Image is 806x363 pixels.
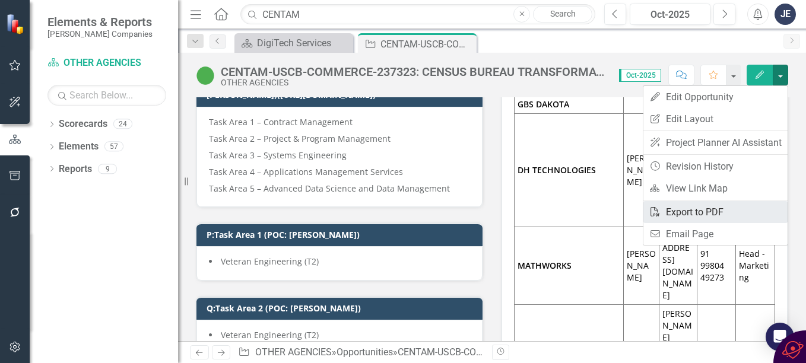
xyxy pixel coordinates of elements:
[518,98,569,110] strong: GBS DAKOTA
[221,78,607,87] div: OTHER AGENCIES
[207,81,477,100] h3: O:Pre-GAP Analysis Task Area Assignments (POC: [PERSON_NAME])([URL][DOMAIN_NAME])
[59,140,99,154] a: Elements
[6,13,27,34] img: ClearPoint Strategy
[337,346,393,358] a: Opportunities
[238,346,483,359] div: » »
[630,4,710,25] button: Oct-2025
[221,65,607,78] div: CENTAM-USCB-COMMERCE-237323: CENSUS BUREAU TRANSFORMATION APPLICATION MODERNIZATION (CENTAM) SEPT...
[643,223,788,245] a: Email Page
[619,69,661,82] span: Oct-2025
[59,117,107,131] a: Scorecards
[518,164,596,176] strong: DH TECHNOLOGIES
[221,256,319,267] span: Veteran Engineering (T2)
[207,304,477,313] h3: Q:Task Area 2 (POC: [PERSON_NAME])
[643,155,788,177] a: Revision History
[237,36,350,50] a: DigiTech Services
[255,346,332,358] a: OTHER AGENCIES
[47,15,153,29] span: Elements & Reports
[47,85,166,106] input: Search Below...
[209,116,470,130] p: Task Area 1 – Contract Management
[196,66,215,85] img: Active
[623,113,659,227] td: [PERSON_NAME]
[766,323,794,351] div: Open Intercom Messenger
[209,130,470,147] p: Task Area 2 – Project & Program Management
[209,164,470,180] p: Task Area 4 – Applications Management Services
[257,36,350,50] div: DigiTech Services
[47,29,153,39] small: [PERSON_NAME] Companies
[634,8,706,22] div: Oct-2025
[659,227,697,304] td: [EMAIL_ADDRESS][DOMAIN_NAME]
[240,4,595,25] input: Search ClearPoint...
[775,4,796,25] button: JE
[643,201,788,223] a: Export to PDF
[209,147,470,164] p: Task Area 3 – Systems Engineering
[518,260,572,271] strong: MATHWORKS
[735,227,775,304] td: Head - Marketing
[47,56,166,70] a: OTHER AGENCIES
[643,86,788,108] a: Edit Opportunity
[643,108,788,130] a: Edit Layout
[623,227,659,304] td: [PERSON_NAME]
[533,6,592,23] a: Search
[221,329,319,340] span: Veteran Engineering (T2)
[98,164,117,174] div: 9
[104,142,123,152] div: 57
[697,227,735,304] td: 91 99804 49273
[643,132,788,154] a: Project Planner AI Assistant
[59,163,92,176] a: Reports
[643,177,788,199] a: View Link Map
[380,37,474,52] div: CENTAM-USCB-COMMERCE-237323: CENSUS BUREAU TRANSFORMATION APPLICATION MODERNIZATION (CENTAM) SEPT...
[209,180,470,195] p: Task Area 5 – Advanced Data Science and Data Management
[113,119,132,129] div: 24
[207,230,477,239] h3: P:Task Area 1 (POC: [PERSON_NAME])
